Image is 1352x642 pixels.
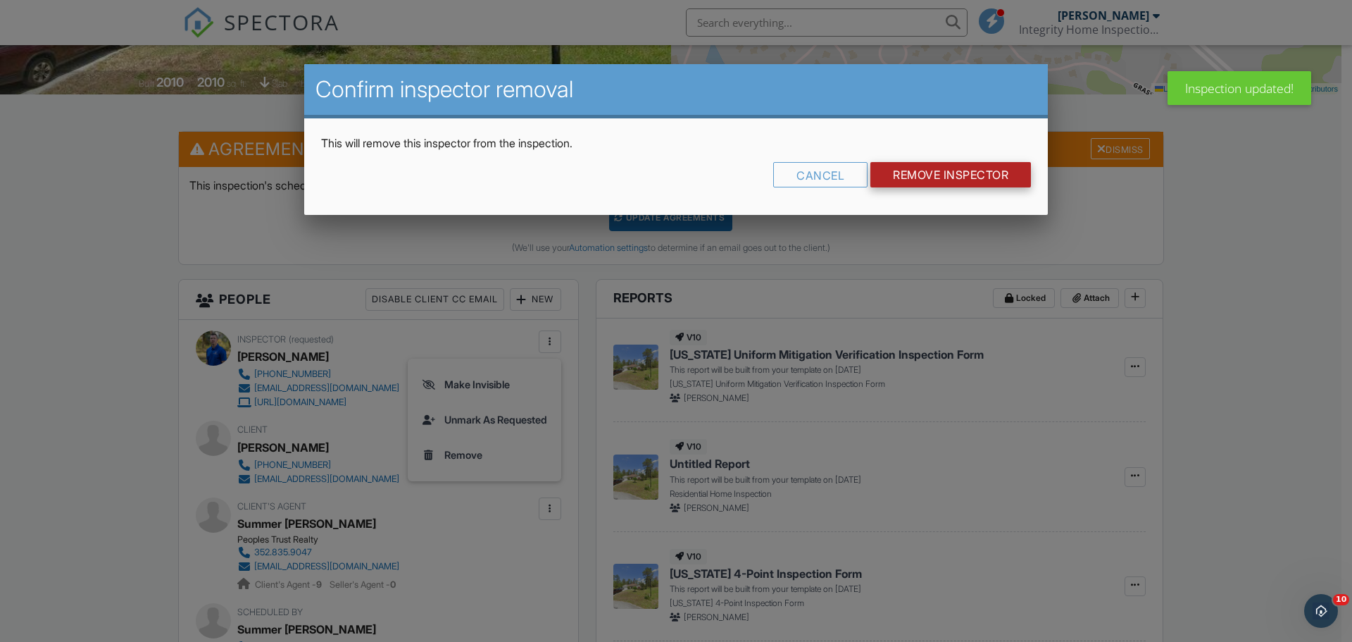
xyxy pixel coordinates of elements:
input: Remove Inspector [870,162,1031,187]
div: Cancel [773,162,868,187]
span: 10 [1333,594,1349,605]
p: This will remove this inspector from the inspection. [321,135,1031,151]
div: Inspection updated! [1168,71,1311,105]
h2: Confirm inspector removal [315,75,1037,104]
iframe: Intercom live chat [1304,594,1338,628]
